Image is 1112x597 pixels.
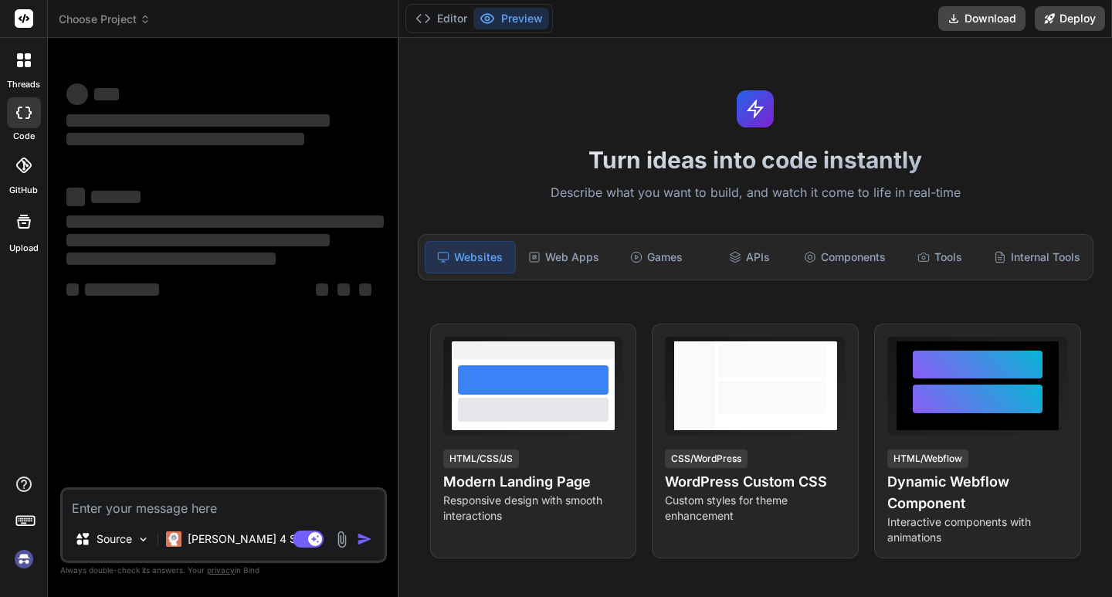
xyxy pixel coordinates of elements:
button: Editor [409,8,473,29]
span: ‌ [337,283,350,296]
label: code [13,130,35,143]
h4: WordPress Custom CSS [665,471,846,493]
div: APIs [704,241,794,273]
button: Preview [473,8,549,29]
div: Web Apps [519,241,609,273]
span: ‌ [94,88,119,100]
span: ‌ [359,283,371,296]
p: Describe what you want to build, and watch it come to life in real-time [409,183,1103,203]
label: Upload [9,242,39,255]
div: Components [798,241,892,273]
span: ‌ [66,234,330,246]
p: Always double-check its answers. Your in Bind [60,563,387,578]
p: Interactive components with animations [887,514,1068,545]
img: Pick Models [137,533,150,546]
span: ‌ [91,191,141,203]
button: Deploy [1035,6,1105,31]
span: ‌ [66,133,304,145]
button: Download [938,6,1026,31]
span: ‌ [66,215,384,228]
span: privacy [207,565,235,575]
p: Custom styles for theme enhancement [665,493,846,524]
div: Internal Tools [988,241,1087,273]
span: ‌ [66,283,79,296]
div: Tools [895,241,985,273]
img: icon [357,531,372,547]
div: Games [612,241,701,273]
span: ‌ [66,114,330,127]
label: GitHub [9,184,38,197]
img: attachment [333,531,351,548]
div: HTML/Webflow [887,449,968,468]
img: signin [11,546,37,572]
h4: Modern Landing Page [443,471,624,493]
h4: Dynamic Webflow Component [887,471,1068,514]
p: Responsive design with smooth interactions [443,493,624,524]
img: Claude 4 Sonnet [166,531,181,547]
h1: Turn ideas into code instantly [409,146,1103,174]
p: Source [97,531,132,547]
label: threads [7,78,40,91]
div: CSS/WordPress [665,449,748,468]
p: [PERSON_NAME] 4 S.. [188,531,303,547]
span: ‌ [66,83,88,105]
span: ‌ [66,253,276,265]
span: ‌ [85,283,159,296]
span: Choose Project [59,12,151,27]
span: ‌ [66,188,85,206]
div: Websites [425,241,516,273]
span: ‌ [316,283,328,296]
div: HTML/CSS/JS [443,449,519,468]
